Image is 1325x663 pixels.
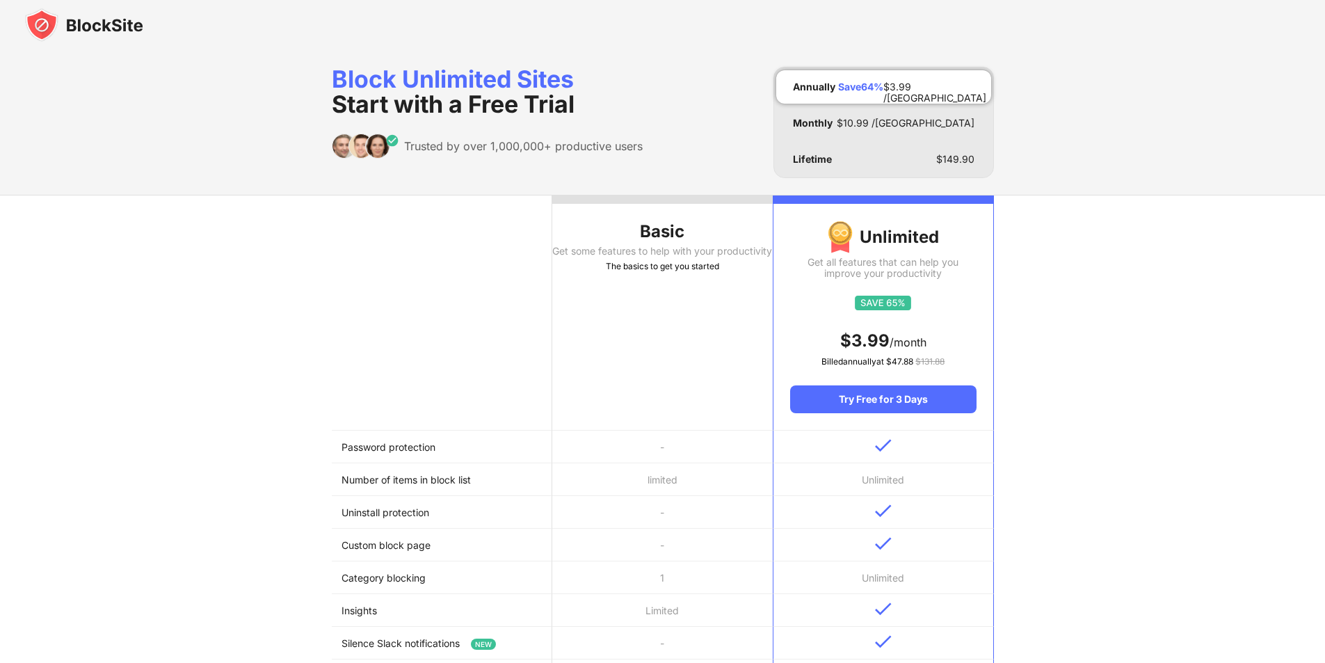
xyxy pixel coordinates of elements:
td: - [552,496,773,529]
div: Unlimited [790,221,976,254]
td: Limited [552,594,773,627]
img: v-blue.svg [875,635,892,648]
img: v-blue.svg [875,537,892,550]
td: 1 [552,561,773,594]
span: $ 131.88 [915,356,945,367]
div: Monthly [793,118,833,129]
div: Basic [552,221,773,243]
td: Category blocking [332,561,552,594]
td: - [552,627,773,660]
div: Try Free for 3 Days [790,385,976,413]
td: limited [552,463,773,496]
img: v-blue.svg [875,439,892,452]
td: Custom block page [332,529,552,561]
div: Trusted by over 1,000,000+ productive users [404,139,643,153]
td: Unlimited [773,561,993,594]
td: Password protection [332,431,552,463]
div: Lifetime [793,154,832,165]
img: v-blue.svg [875,602,892,616]
div: Annually [793,81,835,93]
div: Get some features to help with your productivity [552,246,773,257]
div: The basics to get you started [552,259,773,273]
div: /month [790,330,976,352]
img: v-blue.svg [875,504,892,518]
td: Uninstall protection [332,496,552,529]
td: Silence Slack notifications [332,627,552,660]
div: Billed annually at $ 47.88 [790,355,976,369]
div: Block Unlimited Sites [332,67,643,117]
span: NEW [471,639,496,650]
div: Save 64 % [838,81,883,93]
div: Get all features that can help you improve your productivity [790,257,976,279]
div: $ 149.90 [936,154,974,165]
td: - [552,529,773,561]
div: $ 3.99 /[GEOGRAPHIC_DATA] [883,81,986,93]
td: Number of items in block list [332,463,552,496]
span: Start with a Free Trial [332,90,575,118]
td: Unlimited [773,463,993,496]
img: blocksite-icon-black.svg [25,8,143,42]
div: $ 10.99 /[GEOGRAPHIC_DATA] [837,118,974,129]
img: trusted-by.svg [332,134,399,159]
td: - [552,431,773,463]
img: save65.svg [855,296,911,310]
td: Insights [332,594,552,627]
span: $ 3.99 [840,330,890,351]
img: img-premium-medal [828,221,853,254]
